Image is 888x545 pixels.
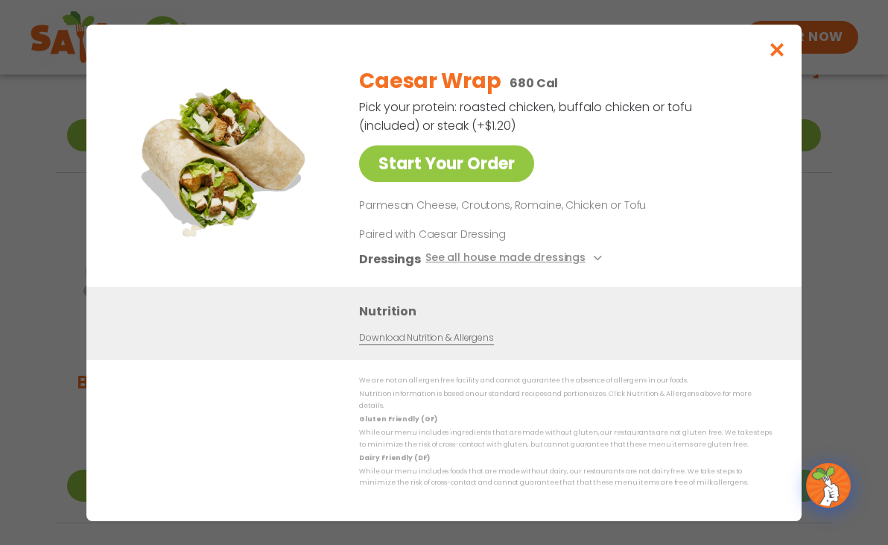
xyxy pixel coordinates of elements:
[359,330,493,344] a: Download Nutrition & Allergens
[808,464,849,506] img: wpChatIcon
[359,427,772,450] p: While our menu includes ingredients that are made without gluten, our restaurants are not gluten ...
[359,226,635,242] p: Paired with Caesar Dressing
[753,25,802,75] button: Close modal
[425,249,606,268] button: See all house made dressings
[359,301,779,320] h3: Nutrition
[359,415,437,423] strong: Gluten Friendly (GF)
[120,54,329,263] img: Featured product photo for Caesar Wrap
[510,74,558,92] p: 680 Cal
[359,98,694,135] p: Pick your protein: roasted chicken, buffalo chicken or tofu (included) or steak (+$1.20)
[359,145,534,182] a: Start Your Order
[359,197,766,215] p: Parmesan Cheese, Croutons, Romaine, Chicken or Tofu
[359,249,421,268] h3: Dressings
[359,388,772,412] p: Nutrition information is based on our standard recipes and portion sizes. Click Nutrition & Aller...
[359,66,501,97] h2: Caesar Wrap
[359,453,429,461] strong: Dairy Friendly (DF)
[359,466,772,489] p: While our menu includes foods that are made without dairy, our restaurants are not dairy free. We...
[359,375,772,386] p: We are not an allergen free facility and cannot guarantee the absence of allergens in our foods.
